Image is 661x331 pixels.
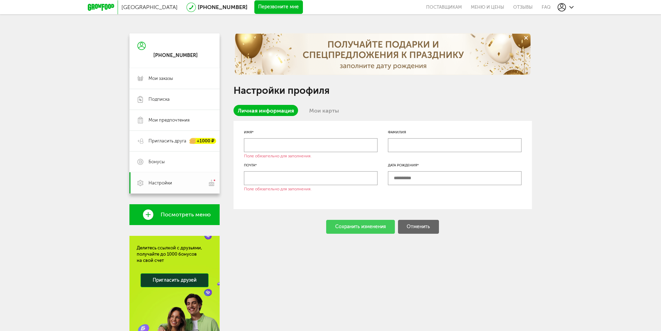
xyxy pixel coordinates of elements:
a: Посмотреть меню [129,204,220,225]
button: Перезвоните мне [254,0,303,14]
div: Фамилия [388,130,522,135]
a: Мои карты [305,105,343,116]
span: Настройки [149,180,172,186]
span: Мои заказы [149,75,173,82]
a: Бонусы [129,151,220,172]
span: Посмотреть меню [161,212,211,218]
div: Поле обязательно для заполнения. [244,154,312,158]
span: [GEOGRAPHIC_DATA] [121,4,178,10]
span: Мои предпочтения [149,117,189,123]
div: [PHONE_NUMBER] [153,52,198,59]
a: Пригласить друзей [141,273,209,287]
h1: Настройки профиля [234,86,532,95]
a: Пригласить друга +1000 ₽ [129,131,220,151]
a: Мои предпочтения [129,110,220,131]
div: Почта* [244,163,378,168]
span: Пригласить друга [149,138,186,144]
a: Личная информация [234,105,298,116]
a: [PHONE_NUMBER] [198,4,247,10]
a: Настройки [129,172,220,193]
div: +1000 ₽ [190,138,216,144]
a: Подписка [129,89,220,110]
span: Бонусы [149,159,165,165]
div: Дата рождения* [388,163,522,168]
a: Мои заказы [129,68,220,89]
span: Подписка [149,96,170,102]
div: Делитесь ссылкой с друзьями, получайте до 1000 бонусов на свой счет [137,245,212,264]
div: Поле обязательно для заполнения. [244,187,312,191]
